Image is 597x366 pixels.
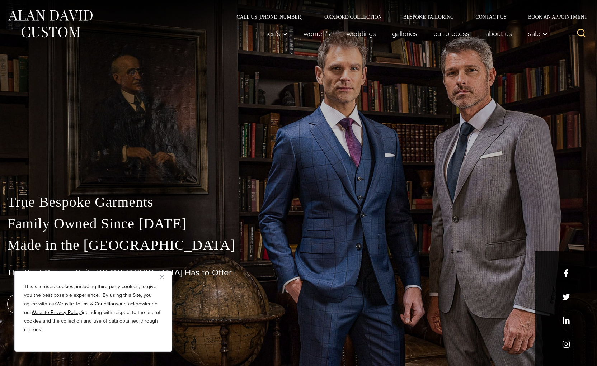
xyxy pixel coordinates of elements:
[7,294,108,314] a: book an appointment
[384,27,426,41] a: Galleries
[392,14,465,19] a: Bespoke Tailoring
[426,27,478,41] a: Our Process
[160,272,169,281] button: Close
[262,30,287,37] span: Men’s
[517,14,590,19] a: Book an Appointment
[7,8,93,40] img: Alan David Custom
[573,25,590,42] button: View Search Form
[160,275,164,279] img: Close
[7,267,590,278] h1: The Best Custom Suits [GEOGRAPHIC_DATA] Has to Offer
[339,27,384,41] a: weddings
[24,282,163,334] p: This site uses cookies, including third party cookies, to give you the best possible experience. ...
[226,14,590,19] nav: Secondary Navigation
[56,300,118,308] a: Website Terms & Conditions
[314,14,392,19] a: Oxxford Collection
[7,191,590,256] p: True Bespoke Garments Family Owned Since [DATE] Made in the [GEOGRAPHIC_DATA]
[226,14,314,19] a: Call Us [PHONE_NUMBER]
[254,27,551,41] nav: Primary Navigation
[478,27,520,41] a: About Us
[528,30,547,37] span: Sale
[465,14,517,19] a: Contact Us
[32,309,81,316] a: Website Privacy Policy
[296,27,339,41] a: Women’s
